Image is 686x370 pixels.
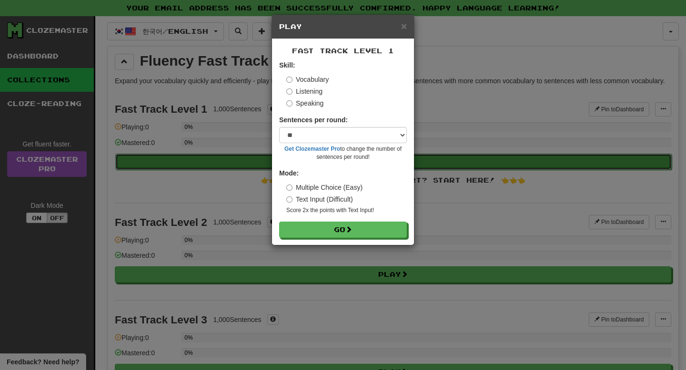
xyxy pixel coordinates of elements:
[286,87,323,96] label: Listening
[286,77,293,83] input: Vocabulary
[286,88,293,95] input: Listening
[286,98,323,108] label: Speaking
[279,169,299,177] strong: Mode:
[279,22,407,31] h5: Play
[286,206,407,214] small: Score 2x the points with Text Input !
[279,115,348,125] label: Sentences per round:
[279,222,407,238] button: Go
[279,145,407,161] small: to change the number of sentences per round!
[286,100,293,107] input: Speaking
[286,195,353,204] label: Text Input (Difficult)
[279,61,295,69] strong: Skill:
[286,185,293,191] input: Multiple Choice (Easy)
[284,146,340,152] a: Get Clozemaster Pro
[286,75,329,84] label: Vocabulary
[286,183,363,192] label: Multiple Choice (Easy)
[286,196,293,203] input: Text Input (Difficult)
[292,47,394,55] span: Fast Track Level 1
[401,20,407,31] span: ×
[401,21,407,31] button: Close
